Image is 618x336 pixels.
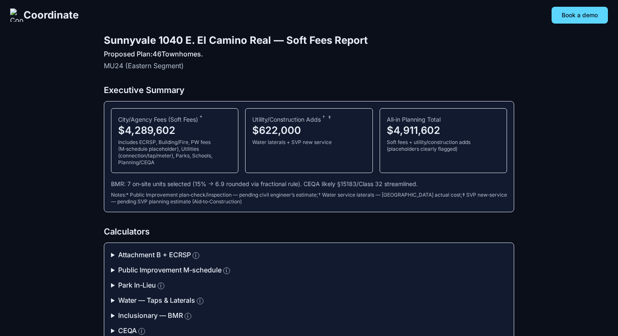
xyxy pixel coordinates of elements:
[111,180,507,188] div: BMR: 7 on‑site units selected (15% → 6.9 rounded via fractional rule). CEQA likely §15183/Class 3...
[10,8,79,22] a: Coordinate
[197,298,203,304] button: More info
[328,114,331,120] sup: SVP new‑service — pending SVP planning estimate (Aid‑to‑Construction)
[111,325,507,336] summary: CEQAMore info
[111,310,507,320] summary: Inclusionary — BMRMore info
[111,295,507,305] summary: Water — Taps & LateralsMore info
[118,139,231,166] div: Includes ECRSP, Building/Fire, PW fees (M‑schedule placeholder), Utilities (connection/tap/meter)...
[552,7,608,24] button: Book a demo
[118,124,231,137] div: $4,289,602
[104,49,514,59] div: Proposed Plan: 46 Townhomes.
[200,114,202,120] sup: Public Improvement plan‑check/inspection — pending civil engineer’s estimate
[185,313,191,320] button: More info
[138,328,145,335] button: More info
[387,124,500,137] div: $4,911,602
[104,34,514,47] h1: Sunnyvale 1040 E. El Camino Real — Soft Fees Report
[387,139,500,152] div: Soft fees + utility/construction adds (placeholders clearly flagged)
[387,115,500,124] div: All‑in Planning Total
[118,115,231,124] div: City/Agency Fees (Soft Fees)
[193,252,199,259] button: More info
[111,265,507,275] summary: Public Improvement M‑scheduleMore info
[252,115,365,124] div: Utility/Construction Adds
[252,124,365,137] div: $622,000
[111,280,507,290] summary: Park In‑LieuMore info
[104,226,514,237] h2: Calculators
[158,283,164,289] button: More info
[322,114,325,120] sup: Water service laterals — pending City actual cost
[24,8,79,22] span: Coordinate
[111,192,507,205] div: Notes: * Public Improvement plan‑check/inspection — pending civil engineer’s estimate ; † Water s...
[111,250,507,260] summary: Attachment B + ECRSPMore info
[252,139,365,146] div: Water laterals + SVP new service
[104,61,514,71] p: MU24 (Eastern Segment)
[223,267,230,274] button: More info
[10,8,24,22] img: Coordinate
[104,84,514,96] h2: Executive Summary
